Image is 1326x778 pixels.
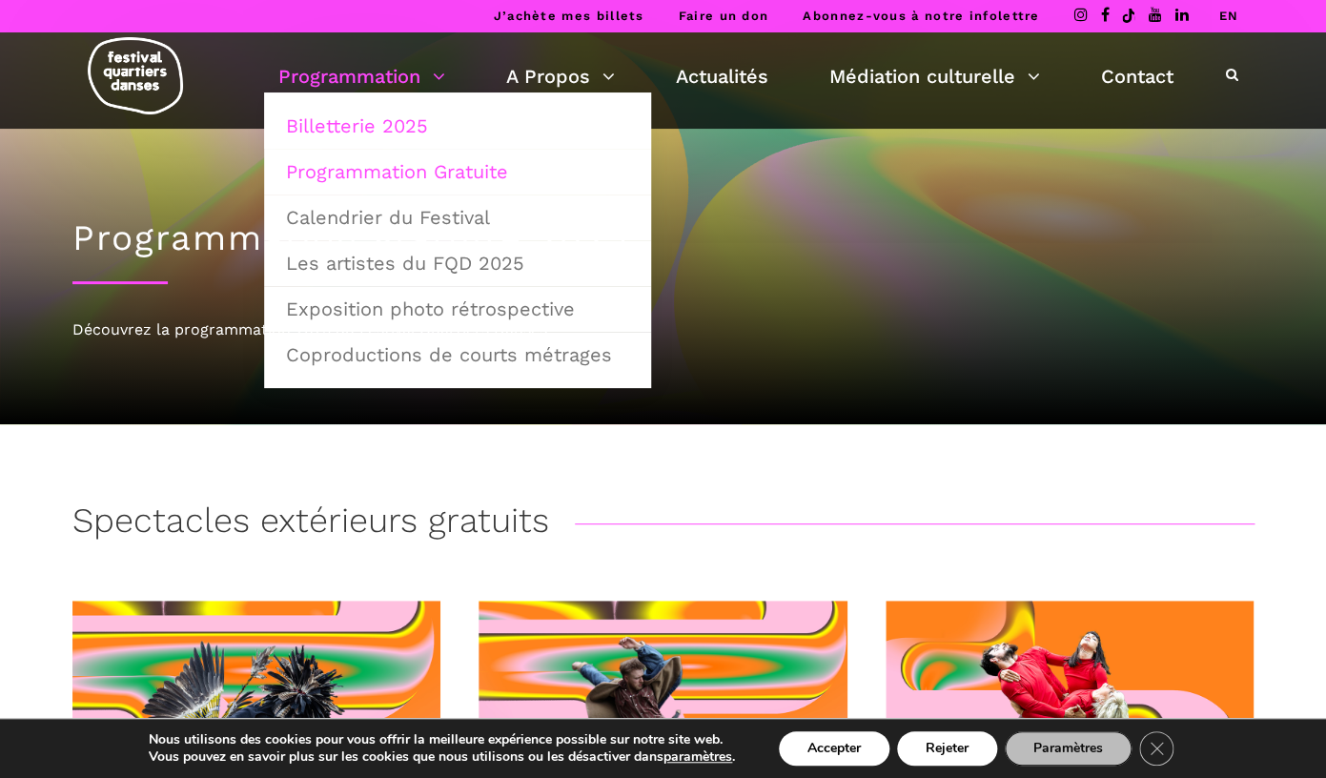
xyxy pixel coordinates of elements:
[88,37,183,114] img: logo-fqd-med
[149,748,735,766] p: Vous pouvez en savoir plus sur les cookies que nous utilisons ou les désactiver dans .
[1005,731,1132,766] button: Paramètres
[829,60,1040,92] a: Médiation culturelle
[493,9,643,23] a: J’achète mes billets
[676,60,768,92] a: Actualités
[72,217,1255,259] h1: Programmation gratuite 2025
[275,287,641,331] a: Exposition photo rétrospective
[1218,9,1238,23] a: EN
[275,333,641,377] a: Coproductions de courts métrages
[72,317,1255,342] div: Découvrez la programmation 2025 du Festival Quartiers Danses !
[897,731,997,766] button: Rejeter
[275,241,641,285] a: Les artistes du FQD 2025
[1139,731,1173,766] button: Close GDPR Cookie Banner
[278,60,445,92] a: Programmation
[506,60,615,92] a: A Propos
[275,195,641,239] a: Calendrier du Festival
[663,748,732,766] button: paramètres
[1101,60,1173,92] a: Contact
[275,104,641,148] a: Billetterie 2025
[72,501,549,548] h3: Spectacles extérieurs gratuits
[149,731,735,748] p: Nous utilisons des cookies pour vous offrir la meilleure expérience possible sur notre site web.
[779,731,889,766] button: Accepter
[678,9,768,23] a: Faire un don
[275,150,641,194] a: Programmation Gratuite
[803,9,1039,23] a: Abonnez-vous à notre infolettre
